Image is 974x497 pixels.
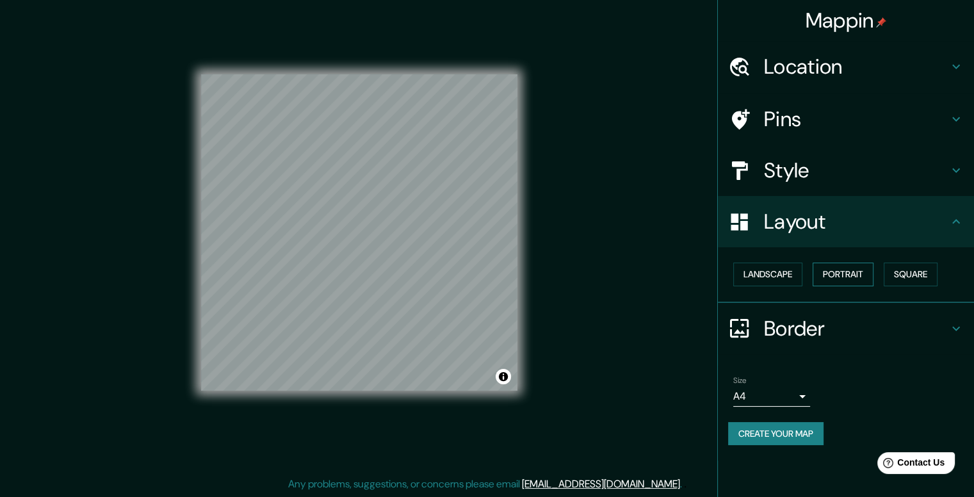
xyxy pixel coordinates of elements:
[684,477,686,492] div: .
[876,17,886,28] img: pin-icon.png
[718,94,974,145] div: Pins
[733,263,802,286] button: Landscape
[764,106,948,132] h4: Pins
[733,375,747,386] label: Size
[860,447,960,483] iframe: Help widget launcher
[682,477,684,492] div: .
[733,386,810,407] div: A4
[718,303,974,354] div: Border
[884,263,937,286] button: Square
[764,54,948,79] h4: Location
[764,158,948,183] h4: Style
[813,263,873,286] button: Portrait
[288,477,682,492] p: Any problems, suggestions, or concerns please email .
[496,369,511,384] button: Toggle attribution
[764,316,948,341] h4: Border
[718,145,974,196] div: Style
[718,41,974,92] div: Location
[728,422,824,446] button: Create your map
[201,74,517,391] canvas: Map
[806,8,887,33] h4: Mappin
[718,196,974,247] div: Layout
[522,477,680,491] a: [EMAIL_ADDRESS][DOMAIN_NAME]
[764,209,948,234] h4: Layout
